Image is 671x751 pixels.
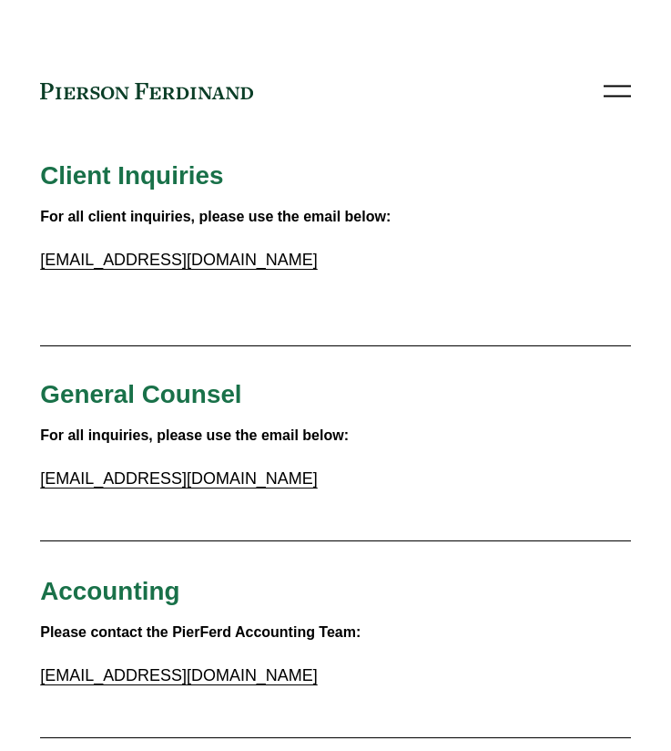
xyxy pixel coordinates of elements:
strong: For all client inquiries, please use the email below: [40,209,391,224]
span: Client Inquiries [40,161,223,190]
a: [EMAIL_ADDRESS][DOMAIN_NAME] [40,251,318,269]
span: General Counsel [40,380,241,408]
a: [EMAIL_ADDRESS][DOMAIN_NAME] [40,469,318,488]
strong: Please contact the PierFerd Accounting Team: [40,624,361,640]
a: [EMAIL_ADDRESS][DOMAIN_NAME] [40,666,318,684]
strong: For all inquiries, please use the email below: [40,427,349,443]
span: Accounting [40,577,179,605]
